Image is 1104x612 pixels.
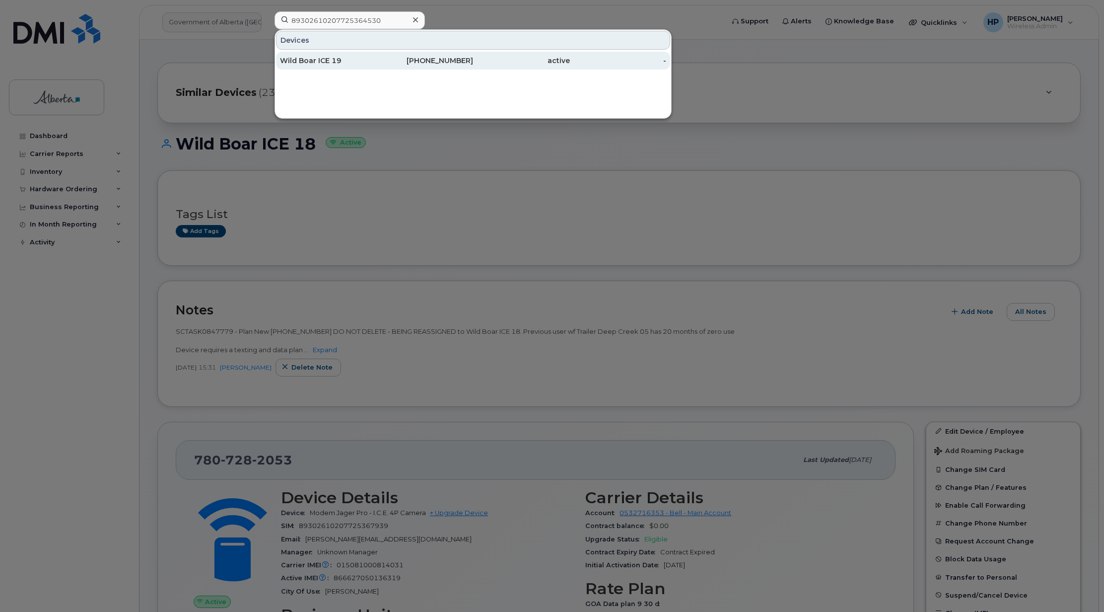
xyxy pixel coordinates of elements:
[280,56,377,66] div: Wild Boar ICE 19
[570,56,667,66] div: -
[276,52,670,70] a: Wild Boar ICE 19[PHONE_NUMBER]active-
[276,31,670,50] div: Devices
[377,56,474,66] div: [PHONE_NUMBER]
[275,11,425,29] input: Find something...
[473,56,570,66] div: active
